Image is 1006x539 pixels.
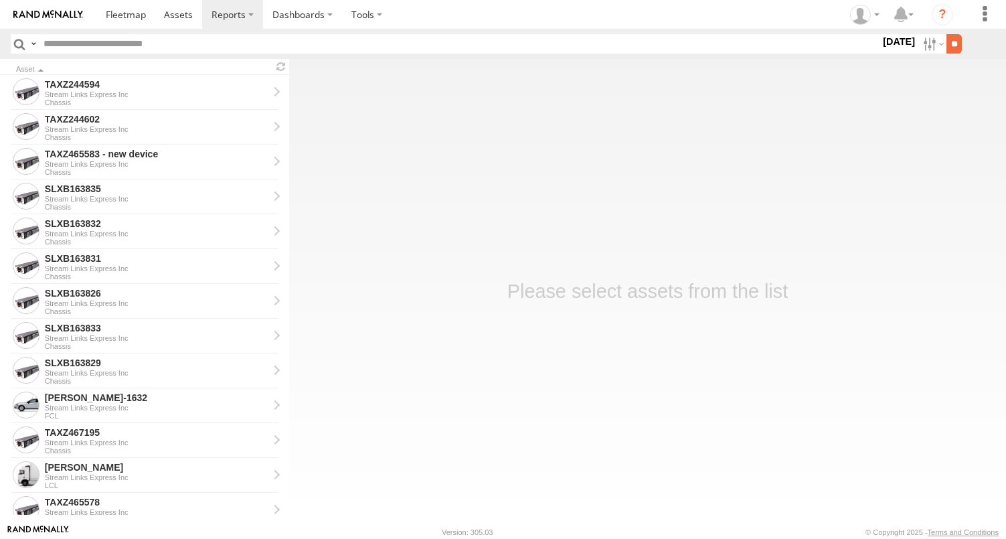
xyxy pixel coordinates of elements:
[45,78,268,90] div: TAXZ244594 - View Asset History
[45,392,268,404] div: FRANKLIN T-1632 - View Asset History
[918,34,946,54] label: Search Filter Options
[7,526,69,539] a: Visit our Website
[45,357,268,369] div: SLXB163829 - View Asset History
[45,307,268,315] div: Chassis
[442,528,493,536] div: Version: 305.03
[45,299,268,307] div: Stream Links Express Inc
[45,90,268,98] div: Stream Links Express Inc
[45,461,268,473] div: KENNY - View Asset History
[45,238,268,246] div: Chassis
[45,160,268,168] div: Stream Links Express Inc
[45,125,268,133] div: Stream Links Express Inc
[45,427,268,439] div: TAXZ467195 - View Asset History
[932,4,953,25] i: ?
[45,342,268,350] div: Chassis
[45,148,268,160] div: TAXZ465583 - new device - View Asset History
[45,334,268,342] div: Stream Links Express Inc
[45,287,268,299] div: SLXB163826 - View Asset History
[45,447,268,455] div: Chassis
[45,273,268,281] div: Chassis
[45,508,268,516] div: Stream Links Express Inc
[45,264,268,273] div: Stream Links Express Inc
[880,34,918,49] label: [DATE]
[273,60,289,73] span: Refresh
[13,10,83,19] img: rand-logo.svg
[45,412,268,420] div: FCL
[45,98,268,106] div: Chassis
[865,528,999,536] div: © Copyright 2025 -
[45,203,268,211] div: Chassis
[45,113,268,125] div: TAXZ244602 - View Asset History
[45,183,268,195] div: SLXB163835 - View Asset History
[845,5,884,25] div: Rosibel Lopez
[45,252,268,264] div: SLXB163831 - View Asset History
[45,377,268,385] div: Chassis
[45,369,268,377] div: Stream Links Express Inc
[45,218,268,230] div: SLXB163832 - View Asset History
[45,195,268,203] div: Stream Links Express Inc
[45,473,268,481] div: Stream Links Express Inc
[45,496,268,508] div: TAXZ465578 - View Asset History
[45,439,268,447] div: Stream Links Express Inc
[28,34,39,54] label: Search Query
[45,404,268,412] div: Stream Links Express Inc
[16,66,268,73] div: Click to Sort
[45,322,268,334] div: SLXB163833 - View Asset History
[45,168,268,176] div: Chassis
[928,528,999,536] a: Terms and Conditions
[45,481,268,489] div: LCL
[45,133,268,141] div: Chassis
[45,230,268,238] div: Stream Links Express Inc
